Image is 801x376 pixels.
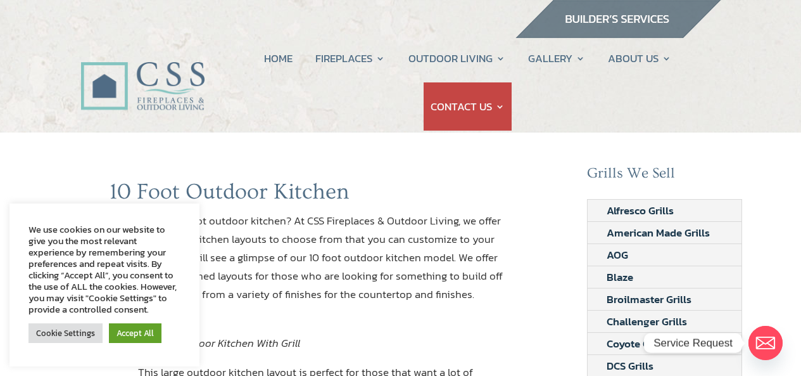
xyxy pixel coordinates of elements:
div: We use cookies on our website to give you the most relevant experience by remembering your prefer... [28,224,180,315]
a: AOG [588,244,647,266]
a: GALLERY [528,34,585,82]
a: CONTACT US [431,82,505,131]
a: Challenger Grills [588,311,706,332]
img: CSS Fireplaces & Outdoor Living (Formerly Construction Solutions & Supply)- Jacksonville Ormond B... [80,28,205,117]
a: ABOUT US [608,34,671,82]
a: Broilmaster Grills [588,288,710,310]
a: Email [748,326,783,360]
a: Coyote Grills [588,333,687,354]
em: 10 Foot Outdoor Kitchen With Grill [138,335,300,351]
h1: 10 Foot Outdoor Kitchen [110,179,516,212]
a: FIREPLACES [315,34,385,82]
a: Accept All [109,323,161,343]
p: Looking for a 10 foot outdoor kitchen? At CSS Fireplaces & Outdoor Living, we offer multiple outd... [110,212,516,304]
a: OUTDOOR LIVING [408,34,505,82]
h2: Grills We Sell [587,165,743,189]
a: Blaze [588,266,652,288]
a: Cookie Settings [28,323,103,343]
a: American Made Grills [588,222,729,243]
a: Alfresco Grills [588,200,693,221]
a: HOME [264,34,293,82]
a: builder services construction supply [515,26,721,42]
